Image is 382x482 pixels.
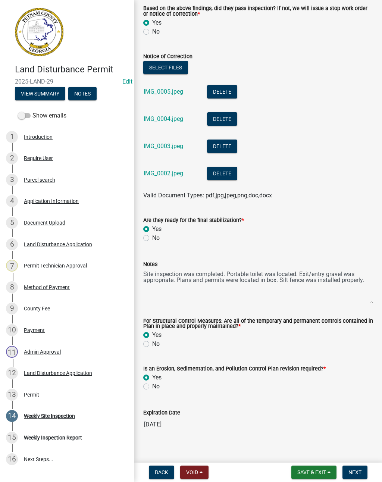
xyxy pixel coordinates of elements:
button: Delete [207,85,237,98]
button: Delete [207,112,237,126]
div: 1 [6,131,18,143]
div: 13 [6,389,18,401]
div: Land Disturbance Application [24,242,92,247]
div: 6 [6,238,18,250]
a: IMG_0002.jpeg [144,170,183,177]
button: Save & Exit [291,466,336,479]
wm-modal-confirm: Edit Application Number [122,78,132,85]
wm-modal-confirm: Delete Document [207,88,237,96]
div: 15 [6,432,18,444]
button: Delete [207,140,237,153]
div: Introduction [24,134,53,140]
div: Weekly Site Inspection [24,413,75,419]
div: 12 [6,367,18,379]
div: Parcel search [24,177,55,182]
label: No [152,382,160,391]
h4: Land Disturbance Permit [15,64,128,75]
span: Next [348,469,361,475]
label: Expiration Date [143,410,180,416]
div: 10 [6,324,18,336]
label: No [152,339,160,348]
label: No [152,234,160,242]
div: 3 [6,174,18,186]
wm-modal-confirm: Summary [15,91,65,97]
label: No [152,27,160,36]
div: County Fee [24,306,50,311]
wm-modal-confirm: Delete Document [207,170,237,177]
button: Notes [68,87,97,100]
wm-modal-confirm: Delete Document [207,143,237,150]
div: 4 [6,195,18,207]
div: 14 [6,410,18,422]
div: Require User [24,156,53,161]
div: Payment [24,328,45,333]
a: IMG_0004.jpeg [144,115,183,122]
label: Based on the above findings, did they pass inspection? If not, we will issue a stop work order or... [143,6,373,17]
img: Putnam County, Georgia [15,8,63,56]
span: Back [155,469,168,475]
div: Method of Payment [24,285,70,290]
div: 7 [6,260,18,272]
wm-modal-confirm: Notes [68,91,97,97]
button: View Summary [15,87,65,100]
wm-modal-confirm: Delete Document [207,116,237,123]
div: Land Disturbance Application [24,370,92,376]
label: Notice of Correction [143,54,192,59]
label: Show emails [18,111,66,120]
label: Yes [152,225,162,234]
div: 8 [6,281,18,293]
label: Notes [143,262,157,267]
div: Permit [24,392,39,397]
div: 11 [6,346,18,358]
span: Void [186,469,198,475]
div: Permit Technician Approval [24,263,87,268]
div: 9 [6,303,18,314]
label: Is an Erosion, Sedimentation, and Pollution Control Plan revision required? [143,366,326,372]
div: Document Upload [24,220,65,225]
button: Back [149,466,174,479]
label: Yes [152,331,162,339]
span: 2025-LAND-29 [15,78,119,85]
div: 2 [6,152,18,164]
button: Void [180,466,209,479]
div: Application Information [24,198,79,204]
div: 16 [6,453,18,465]
span: Valid Document Types: pdf,jpg,jpeg,png,doc,docx [143,192,272,199]
label: For Structural Control Measures: Are all of the temporary and permanent controls contained in Pla... [143,319,373,329]
a: IMG_0005.jpeg [144,88,183,95]
a: IMG_0003.jpeg [144,143,183,150]
button: Delete [207,167,237,180]
div: Admin Approval [24,349,61,354]
span: Save & Exit [297,469,326,475]
div: 5 [6,217,18,229]
button: Next [342,466,367,479]
button: Select files [143,61,188,74]
label: Yes [152,18,162,27]
div: Weekly Inspection Report [24,435,82,440]
label: Yes [152,373,162,382]
a: Edit [122,78,132,85]
label: Are they ready for the final stabilization? [143,218,244,223]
